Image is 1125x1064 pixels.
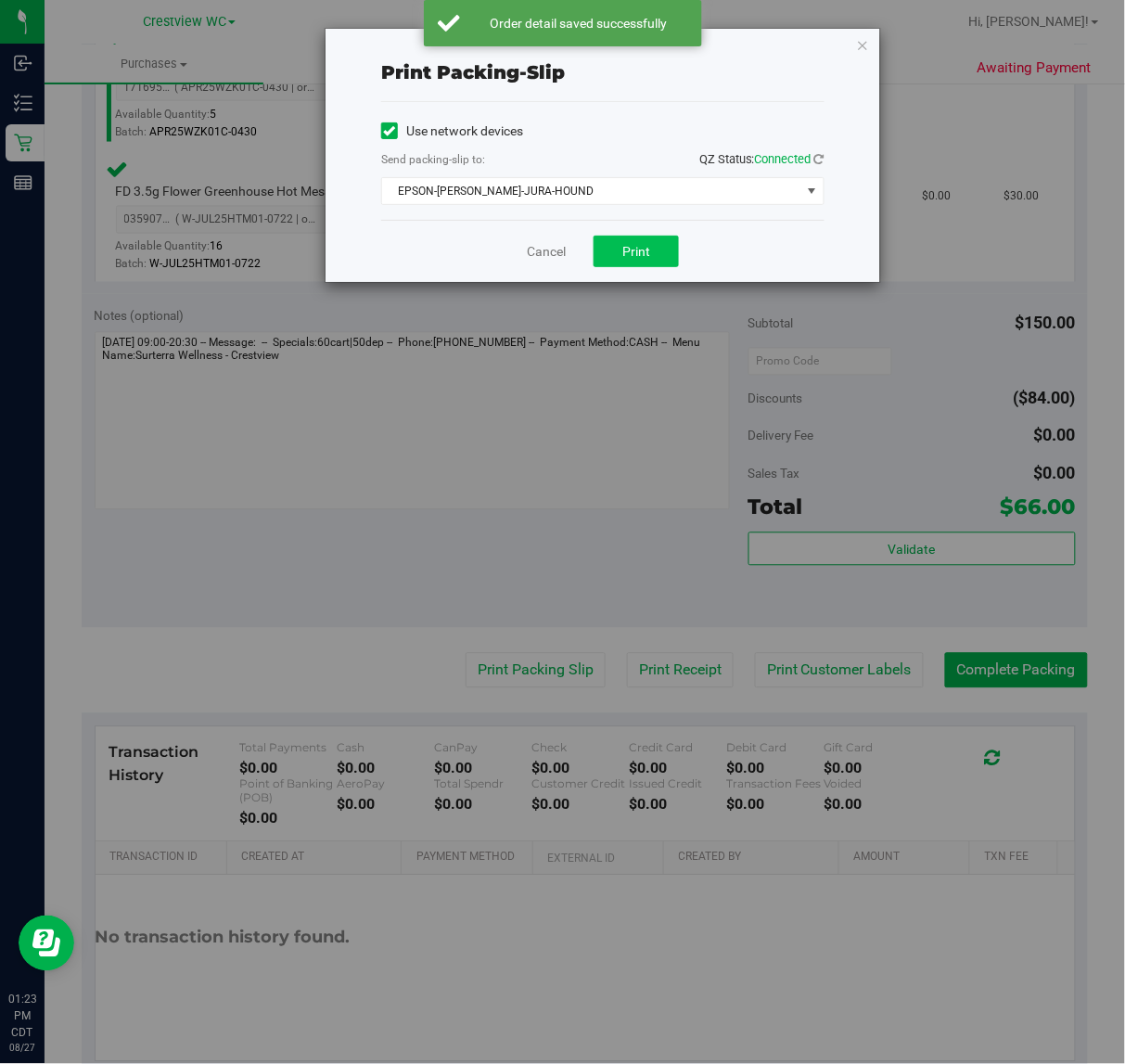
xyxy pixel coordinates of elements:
div: Order detail saved successfully [470,14,688,32]
span: Connected [755,152,812,166]
a: Cancel [527,242,566,262]
span: Print packing-slip [381,61,565,83]
span: EPSON-[PERSON_NAME]-JURA-HOUND [382,178,800,204]
label: Use network devices [381,122,523,141]
iframe: Resource center [19,916,74,971]
span: select [800,178,824,204]
span: Print [622,244,650,259]
span: QZ Status: [699,152,825,166]
label: Send packing-slip to: [381,151,485,168]
button: Print [594,236,679,267]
